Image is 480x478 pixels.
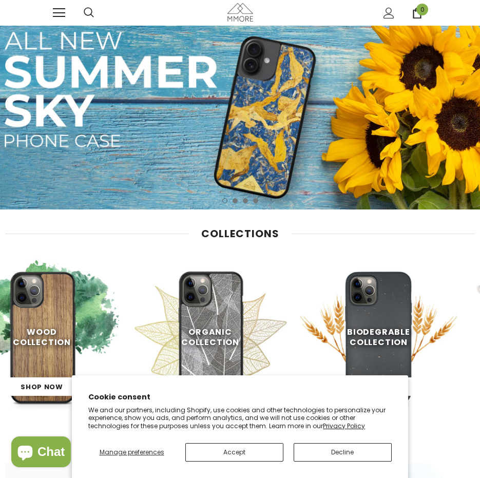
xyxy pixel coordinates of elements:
button: 2 [233,198,238,203]
p: We and our partners, including Shopify, use cookies and other technologies to personalize your ex... [88,406,392,430]
button: 3 [243,198,248,203]
button: 4 [253,198,258,203]
span: Manage preferences [100,448,164,456]
a: Shop Now [2,377,82,396]
span: Wood Collection [13,326,71,348]
button: Decline [294,443,392,462]
span: Organic Collection [181,326,239,348]
span: Collections [201,226,279,241]
span: Biodegrable Collection [347,326,410,348]
button: Accept [185,443,283,462]
span: 0 [416,4,428,15]
img: MMORE Cases [300,258,458,416]
span: Shop Now [21,382,63,392]
button: Manage preferences [88,443,175,462]
img: MMORE Cases [227,3,253,21]
inbox-online-store-chat: Shopify online store chat [8,436,74,470]
a: Privacy Policy [323,422,365,430]
button: 1 [222,198,227,203]
h2: Cookie consent [88,392,392,403]
a: 0 [412,8,423,18]
img: MMORE Cases [131,258,290,416]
